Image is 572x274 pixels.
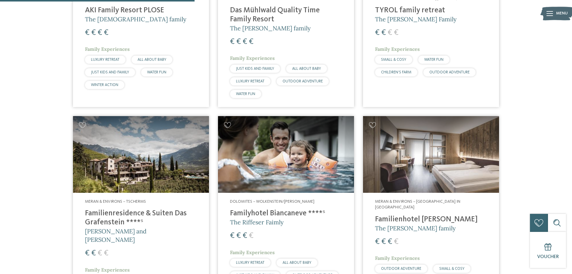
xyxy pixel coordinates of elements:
[381,29,386,37] span: €
[230,38,235,46] span: €
[394,238,398,246] span: €
[91,29,96,37] span: €
[85,199,146,204] span: Meran & Environs – Tscherms
[236,38,241,46] span: €
[424,58,443,62] span: WATER FUN
[429,70,470,74] span: OUTDOOR ADVENTURE
[230,218,284,226] span: The Riffeser Faimly
[394,29,398,37] span: €
[236,261,265,265] span: LUXURY RETREAT
[104,29,108,37] span: €
[85,227,147,243] span: [PERSON_NAME] and [PERSON_NAME]
[98,249,102,257] span: €
[375,15,457,23] span: The [PERSON_NAME] Family
[388,29,392,37] span: €
[230,199,314,204] span: Dolomites – Wolkenstein/[PERSON_NAME]
[283,79,323,83] span: OUTDOOR ADVENTURE
[236,92,255,96] span: WATER FUN
[91,249,96,257] span: €
[375,255,420,261] span: Family Experiences
[537,254,559,259] span: Voucher
[375,6,487,15] h4: TYROL family retreat
[230,24,311,32] span: The [PERSON_NAME] family
[85,249,89,257] span: €
[230,249,275,255] span: Family Experiences
[85,29,89,37] span: €
[375,224,456,232] span: The [PERSON_NAME] family
[230,209,342,218] h4: Familyhotel Biancaneve ****ˢ
[236,79,265,83] span: LUXURY RETREAT
[91,58,120,62] span: LUXURY RETREAT
[388,238,392,246] span: €
[243,38,247,46] span: €
[292,67,321,71] span: ALL ABOUT BABY
[243,232,247,240] span: €
[85,267,130,273] span: Family Experiences
[381,238,386,246] span: €
[218,116,354,193] img: Looking for family hotels? Find the best ones here!
[375,29,380,37] span: €
[381,70,411,74] span: CHILDREN’S FARM
[375,238,380,246] span: €
[375,199,460,210] span: Meran & Environs – [GEOGRAPHIC_DATA] in [GEOGRAPHIC_DATA]
[91,83,118,87] span: WINTER ACTION
[85,6,197,15] h4: AKI Family Resort PLOSE
[85,46,130,52] span: Family Experiences
[104,249,108,257] span: €
[73,116,209,193] img: Looking for family hotels? Find the best ones here!
[85,15,186,23] span: The [DEMOGRAPHIC_DATA] family
[439,267,465,271] span: SMALL & COSY
[98,29,102,37] span: €
[236,67,274,71] span: JUST KIDS AND FAMILY
[363,116,499,193] img: Looking for family hotels? Find the best ones here!
[249,38,253,46] span: €
[147,70,166,74] span: WATER FUN
[249,232,253,240] span: €
[85,209,197,227] h4: Familienresidence & Suiten Das Grafenstein ****ˢ
[91,70,129,74] span: JUST KIDS AND FAMILY
[381,58,406,62] span: SMALL & COSY
[283,261,311,265] span: ALL ABOUT BABY
[375,215,487,224] h4: Familienhotel [PERSON_NAME]
[236,232,241,240] span: €
[530,232,566,268] a: Voucher
[381,267,421,271] span: OUTDOOR ADVENTURE
[138,58,166,62] span: ALL ABOUT BABY
[230,232,235,240] span: €
[375,46,420,52] span: Family Experiences
[230,6,342,24] h4: Das Mühlwald Quality Time Family Resort
[230,55,275,61] span: Family Experiences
